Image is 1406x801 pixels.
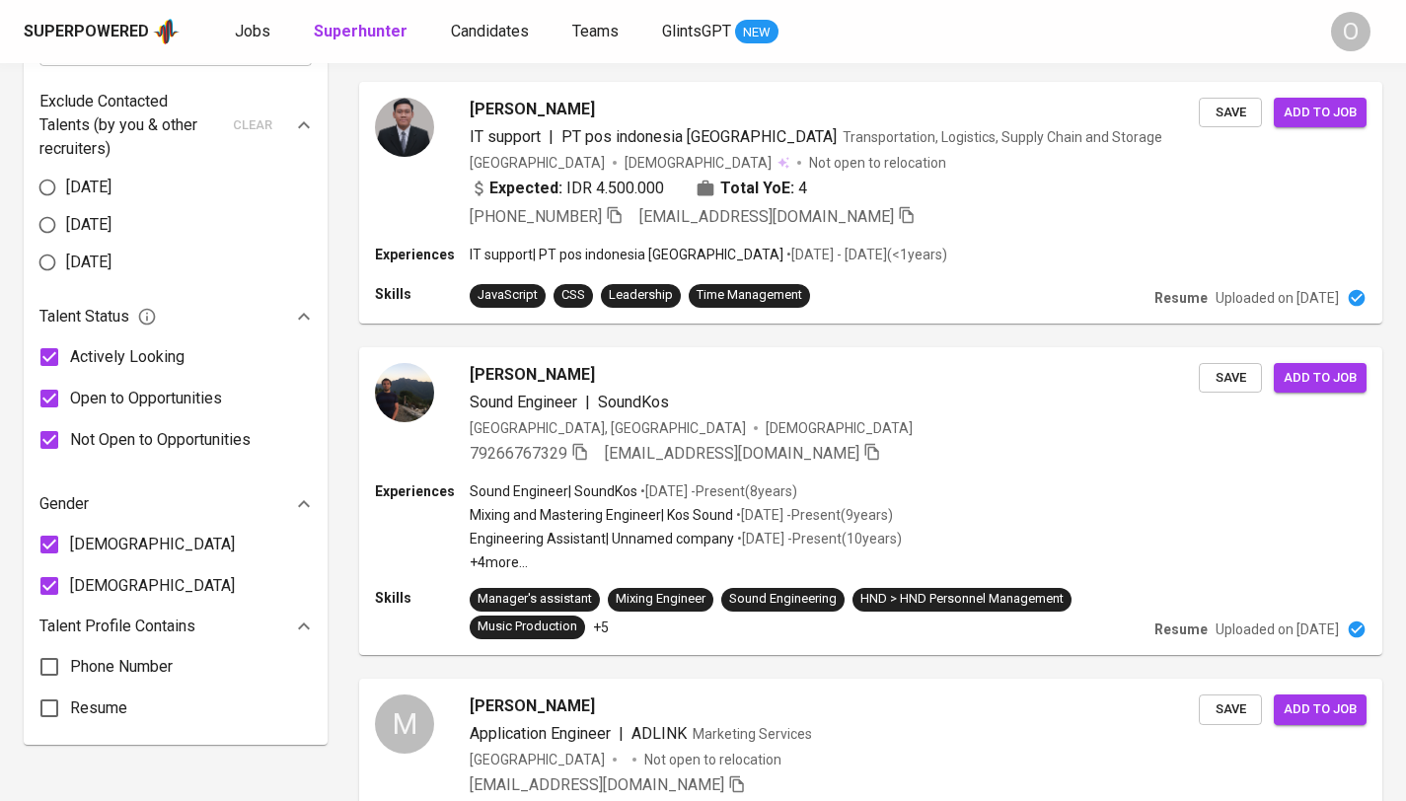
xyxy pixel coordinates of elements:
p: Engineering Assistant | Unnamed company [470,529,734,548]
p: • [DATE] - [DATE] ( <1 years ) [783,245,947,264]
p: Experiences [375,245,470,264]
span: Save [1209,698,1252,721]
div: [GEOGRAPHIC_DATA], [GEOGRAPHIC_DATA] [470,418,746,438]
span: 79266767329 [470,444,567,463]
span: 4 [798,177,807,200]
a: GlintsGPT NEW [662,20,778,44]
span: NEW [735,23,778,42]
div: HND > HND Personnel Management [860,590,1064,609]
span: | [619,722,624,746]
div: M [375,694,434,754]
span: IT support [470,127,541,146]
div: Talent Profile Contains [39,607,312,646]
span: [PERSON_NAME] [470,694,595,718]
p: Not open to relocation [809,153,946,173]
div: [GEOGRAPHIC_DATA] [470,750,605,769]
span: Open to Opportunities [70,387,222,410]
span: Teams [572,22,619,40]
span: Candidates [451,22,529,40]
button: Save [1199,98,1262,128]
span: | [549,125,554,149]
p: Resume [1154,288,1208,308]
span: [EMAIL_ADDRESS][DOMAIN_NAME] [470,775,724,794]
p: Experiences [375,481,470,501]
span: Phone Number [70,655,173,679]
span: SoundKos [598,393,669,411]
span: [DEMOGRAPHIC_DATA] [70,533,235,556]
b: Expected: [489,177,562,200]
span: PT pos indonesia [GEOGRAPHIC_DATA] [561,127,837,146]
span: [DATE] [66,176,111,199]
span: Application Engineer [470,724,611,743]
span: Save [1209,102,1252,124]
b: Superhunter [314,22,407,40]
p: • [DATE] - Present ( 10 years ) [734,529,902,548]
div: Exclude Contacted Talents (by you & other recruiters)clear [39,90,312,161]
p: +5 [593,618,609,637]
span: Add to job [1284,698,1357,721]
span: Transportation, Logistics, Supply Chain and Storage [843,129,1162,145]
p: Uploaded on [DATE] [1216,619,1339,639]
span: Actively Looking [70,345,185,369]
span: [DEMOGRAPHIC_DATA] [70,574,235,598]
div: IDR 4.500.000 [470,177,664,200]
div: Leadership [609,286,673,305]
p: • [DATE] - Present ( 8 years ) [637,481,797,501]
a: Candidates [451,20,533,44]
div: CSS [561,286,585,305]
div: [GEOGRAPHIC_DATA] [470,153,605,173]
p: • [DATE] - Present ( 9 years ) [733,505,893,525]
button: Save [1199,363,1262,394]
p: Sound Engineer | SoundKos [470,481,637,501]
div: Gender [39,484,312,524]
div: Sound Engineering [729,590,837,609]
span: Save [1209,367,1252,390]
span: | [585,391,590,414]
p: Mixing and Mastering Engineer | Kos Sound [470,505,733,525]
span: [DEMOGRAPHIC_DATA] [625,153,775,173]
span: [DATE] [66,213,111,237]
p: Uploaded on [DATE] [1216,288,1339,308]
span: [PERSON_NAME] [470,363,595,387]
a: Superhunter [314,20,411,44]
div: Superpowered [24,21,149,43]
div: Manager's assistant [478,590,592,609]
span: Add to job [1284,367,1357,390]
p: Talent Profile Contains [39,615,195,638]
img: 13c3ba6a048141041954ee68cf39c331.jpg [375,98,434,157]
span: [PHONE_NUMBER] [470,207,602,226]
span: Marketing Services [693,726,812,742]
button: Add to job [1274,363,1367,394]
p: Gender [39,492,89,516]
span: ADLINK [631,724,687,743]
span: Add to job [1284,102,1357,124]
p: Skills [375,588,470,608]
span: GlintsGPT [662,22,731,40]
div: JavaScript [478,286,538,305]
a: Superpoweredapp logo [24,17,180,46]
b: Total YoE: [720,177,794,200]
button: Add to job [1274,694,1367,725]
div: Mixing Engineer [616,590,705,609]
a: Jobs [235,20,274,44]
button: Add to job [1274,98,1367,128]
p: IT support | PT pos indonesia [GEOGRAPHIC_DATA] [470,245,783,264]
span: [PERSON_NAME] [470,98,595,121]
div: Talent Status [39,297,312,336]
a: [PERSON_NAME]IT support|PT pos indonesia [GEOGRAPHIC_DATA]Transportation, Logistics, Supply Chain... [359,82,1382,324]
p: Resume [1154,619,1208,639]
p: Skills [375,284,470,304]
span: Talent Status [39,305,157,328]
span: [EMAIL_ADDRESS][DOMAIN_NAME] [605,444,859,463]
span: [DATE] [66,251,111,274]
span: [DEMOGRAPHIC_DATA] [766,418,916,438]
div: O [1331,12,1370,51]
a: Teams [572,20,623,44]
img: 68f34987a15f41a8d8e45720ae055d8b.jpg [375,363,434,422]
span: Sound Engineer [470,393,577,411]
p: Exclude Contacted Talents (by you & other recruiters) [39,90,221,161]
span: Jobs [235,22,270,40]
div: Music Production [478,618,577,636]
div: Time Management [697,286,802,305]
a: [PERSON_NAME]Sound Engineer|SoundKos[GEOGRAPHIC_DATA], [GEOGRAPHIC_DATA][DEMOGRAPHIC_DATA] 792667... [359,347,1382,655]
